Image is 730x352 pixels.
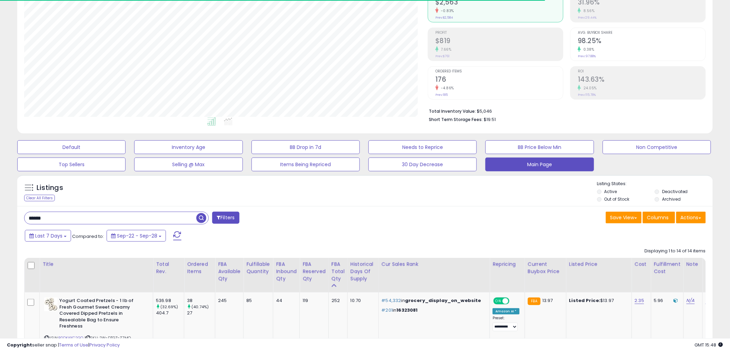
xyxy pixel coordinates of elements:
[246,298,268,304] div: 85
[156,310,184,316] div: 404.7
[569,298,627,304] div: $13.97
[438,86,454,91] small: -4.86%
[187,261,212,275] div: Ordered Items
[569,297,601,304] b: Listed Price:
[706,297,714,304] a: N/A
[72,233,104,240] span: Compared to:
[604,189,617,194] label: Active
[37,183,63,193] h5: Listings
[7,342,120,349] div: seller snap | |
[654,298,678,304] div: 5.96
[494,298,503,304] span: ON
[212,212,239,224] button: Filters
[134,158,243,171] button: Selling @ Max
[578,76,706,85] h2: 143.63%
[59,298,143,331] b: Yogurt Coated Pretzels - 1 lb of Fresh Gourmet Sweet Creamy Covered Dipped Pretzels in Resealable...
[542,297,553,304] span: 13.97
[332,298,342,304] div: 252
[606,212,642,223] button: Save View
[382,297,401,304] span: #54,332
[85,335,131,341] span: | SKU: 2W-DTGZ-Z7MO
[662,196,681,202] label: Archived
[635,261,648,268] div: Cost
[17,158,126,171] button: Top Sellers
[485,158,594,171] button: Main Page
[405,297,481,304] span: grocery_display_on_website
[276,298,294,304] div: 44
[493,316,520,331] div: Preset:
[687,297,695,304] a: N/A
[24,195,55,201] div: Clear All Filters
[662,189,688,194] label: Deactivated
[382,261,487,268] div: Cur Sales Rank
[156,261,181,275] div: Total Rev.
[484,116,496,123] span: $19.51
[438,8,454,13] small: -0.83%
[581,8,595,13] small: 8.56%
[429,108,476,114] b: Total Inventory Value:
[117,232,157,239] span: Sep-22 - Sep-28
[597,181,713,187] p: Listing States:
[647,214,669,221] span: Columns
[485,140,594,154] button: BB Price Below Min
[218,261,240,282] div: FBA Available Qty
[368,158,477,171] button: 30 Day Decrease
[251,140,360,154] button: BB Drop in 7d
[191,304,209,310] small: (40.74%)
[7,342,32,348] strong: Copyright
[368,140,477,154] button: Needs to Reprice
[435,76,563,85] h2: 176
[160,304,178,310] small: (32.69%)
[695,342,723,348] span: 2025-10-6 15:48 GMT
[44,298,58,311] img: 41RiFgETBIL._SL40_.jpg
[107,230,166,242] button: Sep-22 - Sep-28
[635,297,644,304] a: 2.35
[581,86,597,91] small: 24.05%
[493,308,520,314] div: Amazon AI *
[351,261,376,282] div: Historical Days Of Supply
[251,158,360,171] button: Items Being Repriced
[493,261,522,268] div: Repricing
[528,261,563,275] div: Current Buybox Price
[303,298,323,304] div: 119
[382,307,393,313] span: #201
[59,342,88,348] a: Terms of Use
[578,16,596,20] small: Prev: 29.44%
[643,212,675,223] button: Columns
[435,70,563,73] span: Ordered Items
[382,298,484,304] p: in
[35,232,62,239] span: Last 7 Days
[569,261,629,268] div: Listed Price
[17,140,126,154] button: Default
[397,307,418,313] span: 16323081
[578,93,596,97] small: Prev: 115.78%
[578,54,596,58] small: Prev: 97.88%
[438,47,452,52] small: 7.66%
[246,261,270,275] div: Fulfillable Quantity
[435,37,563,46] h2: $819
[134,140,243,154] button: Inventory Age
[435,54,450,58] small: Prev: $761
[187,310,215,316] div: 27
[687,261,700,268] div: Note
[303,261,326,282] div: FBA Reserved Qty
[645,248,706,254] div: Displaying 1 to 14 of 14 items
[351,298,373,304] div: 10.70
[276,261,297,282] div: FBA inbound Qty
[218,298,238,304] div: 245
[654,261,681,275] div: Fulfillment Cost
[603,140,711,154] button: Non Competitive
[429,117,483,122] b: Short Term Storage Fees:
[604,196,630,202] label: Out of Stock
[25,230,71,242] button: Last 7 Days
[58,335,83,341] a: B0DKKKC2GQ
[676,212,706,223] button: Actions
[578,37,706,46] h2: 98.25%
[528,298,541,305] small: FBA
[187,298,215,304] div: 38
[156,298,184,304] div: 536.98
[581,47,594,52] small: 0.38%
[435,93,448,97] small: Prev: 185
[332,261,345,282] div: FBA Total Qty
[89,342,120,348] a: Privacy Policy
